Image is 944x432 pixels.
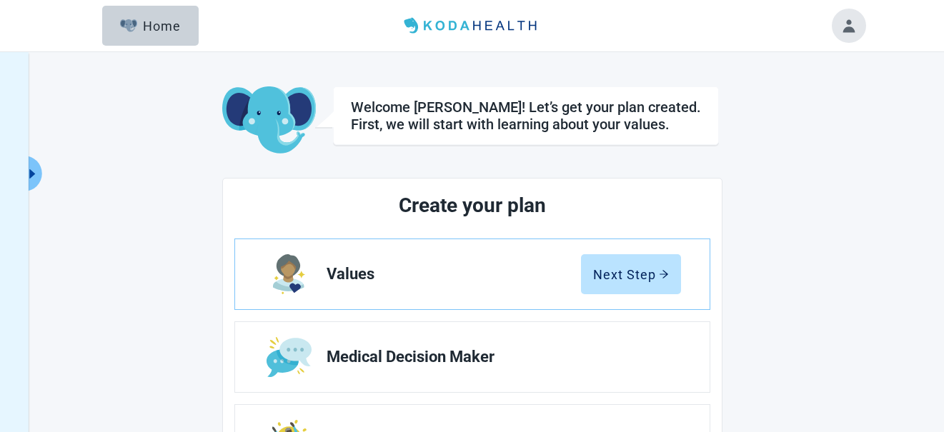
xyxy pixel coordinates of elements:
[659,269,669,279] span: arrow-right
[222,86,316,155] img: Koda Elephant
[24,156,42,191] button: Expand menu
[327,348,670,366] span: Medical Decision Maker
[26,167,39,181] span: caret-right
[288,190,657,221] h2: Create your plan
[832,9,866,43] button: Toggle account menu
[327,266,581,283] span: Values
[398,14,545,37] img: Koda Health
[120,19,138,32] img: Elephant
[102,6,199,46] button: ElephantHome
[235,239,710,309] a: Edit Values section
[593,267,669,281] div: Next Step
[235,322,710,392] a: Edit Medical Decision Maker section
[120,19,182,33] div: Home
[351,99,701,133] div: Welcome [PERSON_NAME]! Let’s get your plan created. First, we will start with learning about your...
[581,254,681,294] button: Next Steparrow-right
